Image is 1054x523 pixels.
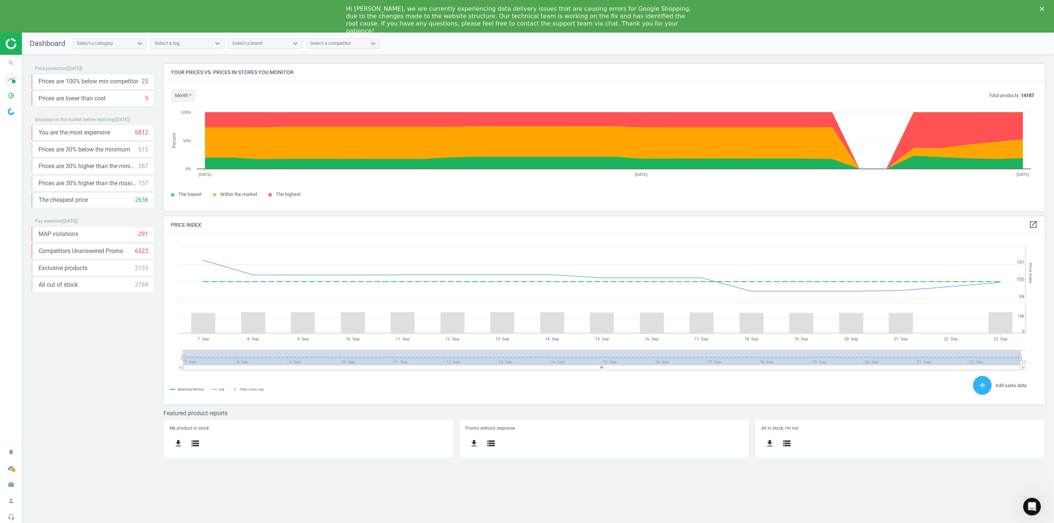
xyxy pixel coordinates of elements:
[39,179,138,187] span: Prices are 30% higher than the maximal
[695,337,709,342] tspan: 17. Sep
[346,337,359,342] tspan: 10. Sep
[174,439,183,448] i: get_app
[894,337,908,342] tspan: 21. Sep
[745,337,759,342] tspan: 18. Sep
[240,387,263,391] tspan: Pairs count: avg
[845,337,858,342] tspan: 20. Sep
[39,196,88,204] span: The cheapest price
[470,439,478,448] i: get_app
[170,426,447,431] h5: My product in stock
[4,445,18,459] i: notifications
[185,167,191,171] text: 0%
[199,172,212,177] tspan: [DATE]
[595,337,609,342] tspan: 15. Sep
[973,376,992,395] button: add
[782,439,791,448] i: storage
[181,110,191,114] text: 100%
[297,337,309,342] tspan: 9. Sep
[145,94,148,103] div: 5
[39,129,110,137] span: You are the most expensive
[171,89,196,102] button: month
[4,72,18,86] i: timeline
[62,219,78,224] span: ( [DATE] )
[163,216,1045,234] h4: Price Index
[310,40,351,47] div: Select a competitor
[1021,93,1034,98] b: 14187
[1023,498,1041,516] iframe: Intercom live chat
[483,435,500,452] button: storage
[635,172,648,177] tspan: [DATE]
[77,40,113,47] div: Select a category
[765,439,774,448] i: get_app
[1029,220,1038,230] a: open_in_new
[39,77,138,86] span: Prices are 100% below min competitor
[30,39,65,48] span: Dashboard
[170,435,187,452] button: get_app
[778,435,795,452] button: storage
[142,77,148,86] div: 25
[1018,314,1025,319] text: 10k
[4,56,18,70] i: search
[138,179,148,187] div: 157
[155,40,179,47] div: Select a tag
[1022,360,1031,364] tspan: 23. …
[994,337,1008,342] tspan: 23. Sep
[995,383,1027,388] span: Add sales data
[978,381,987,390] i: add
[187,435,204,452] button: storage
[138,230,148,238] div: 291
[135,281,148,289] div: 2769
[39,281,78,289] span: All out of stock
[761,426,1039,431] h5: All in stock, i'm not
[1022,329,1025,334] text: 0
[761,435,778,452] button: get_app
[1028,263,1033,283] tspan: Price Index
[795,337,808,342] tspan: 19. Sep
[545,337,559,342] tspan: 14. Sep
[198,337,209,342] tspan: 7. Sep
[163,64,1045,81] h4: Your prices vs. prices in stores you monitor
[135,129,148,137] div: 6812
[487,439,495,448] i: storage
[135,264,148,272] div: 2135
[232,40,262,47] div: Select a brand
[138,146,148,154] div: 515
[989,92,1034,99] p: Total products:
[247,337,259,342] tspan: 8. Sep
[39,247,123,255] span: Competitors Unanswered Promo
[138,162,148,170] div: 287
[163,410,1045,417] h3: Featured product reports
[135,196,148,204] div: 2636
[4,461,18,475] i: cloud_done
[4,89,18,103] i: pie_chart_outlined
[4,477,18,492] i: work
[35,117,114,122] span: Situation on the market before repricing
[1020,294,1025,299] text: 99
[172,133,177,148] tspan: Percent
[178,191,202,197] span: The lowest
[1017,172,1030,177] tspan: [DATE]
[135,247,148,255] div: 6323
[396,337,410,342] tspan: 11. Sep
[35,66,66,71] span: Price protection
[114,117,130,122] span: ( [DATE] )
[445,337,459,342] tspan: 12. Sep
[178,387,204,391] tspan: Speedway Motors
[35,219,62,224] span: Pay attention
[183,139,191,143] text: 50%
[39,264,87,272] span: Exclusive products
[465,426,743,431] h5: Promo without response
[219,387,224,391] tspan: avg
[276,191,301,197] span: The highest
[4,494,18,508] i: person
[645,337,659,342] tspan: 16. Sep
[346,5,696,35] div: Hi [PERSON_NAME], we are currently experiencing data delivery issues that are causing errors for ...
[1017,277,1025,282] text: 100
[1017,260,1025,265] text: 101
[66,66,82,71] span: ( [DATE] )
[6,38,58,49] img: ajHJNr6hYgQAAAAASUVORK5CYII=
[1029,220,1038,229] i: open_in_new
[191,439,200,448] i: storage
[495,337,509,342] tspan: 13. Sep
[39,162,138,170] span: Prices are 30% higher than the minimum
